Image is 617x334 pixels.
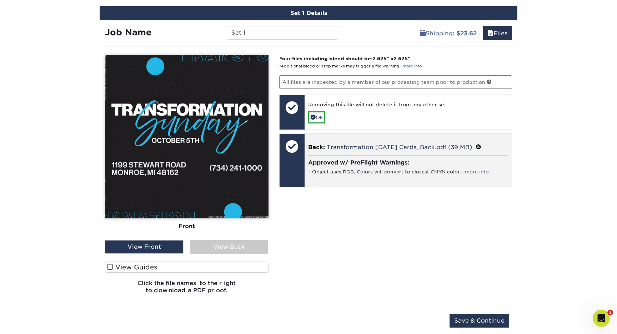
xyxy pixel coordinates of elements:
h4: Approved w/ PreFlight Warnings: [308,159,508,166]
a: Ok [308,111,325,123]
span: shipping [420,30,426,37]
p: All files are inspected by a member of our processing team prior to production. [279,75,512,89]
iframe: Intercom live chat [593,310,610,327]
div: View Front [105,240,184,254]
li: Object uses RGB. Colors will convert to closest CMYK color. - [308,169,508,175]
a: more info [402,64,422,69]
a: Files [483,26,512,40]
input: Enter a job name [227,26,338,40]
span: 2.625 [372,56,387,61]
div: Removing this file will not delete it from any other set. [308,101,508,111]
span: Back: [308,144,325,151]
small: *Additional bleed or crop marks may trigger a file warning – [279,64,422,69]
b: : $23.62 [453,30,477,37]
span: 1 [607,310,613,315]
div: Front [105,218,269,234]
input: Save & Continue [450,314,509,328]
a: more info [465,169,489,174]
a: Transformation [DATE] Cards_Back.pdf (39 MB) [327,144,472,151]
span: 2.625 [393,56,408,61]
strong: Job Name [105,27,151,37]
div: View Back [190,240,269,254]
h6: Click the file names to the right to download a PDF proof. [105,280,269,299]
span: files [488,30,493,37]
strong: Your files including bleed should be: " x " [279,56,410,61]
label: View Guides [105,262,269,273]
div: Set 1 Details [100,6,517,20]
a: Shipping: $23.62 [415,26,481,40]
